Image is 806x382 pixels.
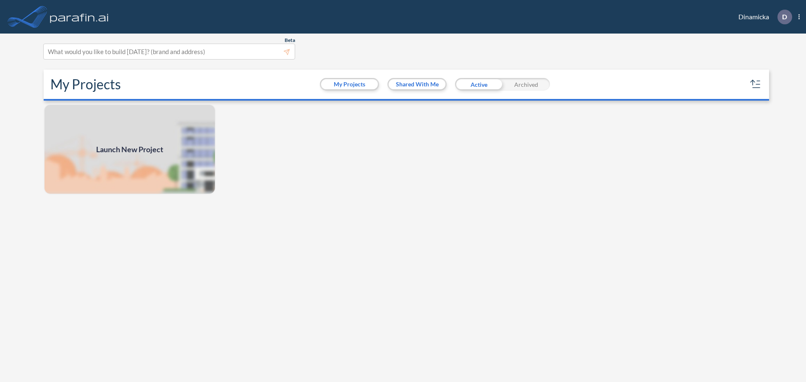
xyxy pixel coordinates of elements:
[96,144,163,155] span: Launch New Project
[782,13,787,21] p: D
[749,78,762,91] button: sort
[455,78,502,91] div: Active
[285,37,295,44] span: Beta
[44,104,216,195] a: Launch New Project
[321,79,378,89] button: My Projects
[48,8,110,25] img: logo
[50,76,121,92] h2: My Projects
[726,10,800,24] div: Dinamicka
[502,78,550,91] div: Archived
[389,79,445,89] button: Shared With Me
[44,104,216,195] img: add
